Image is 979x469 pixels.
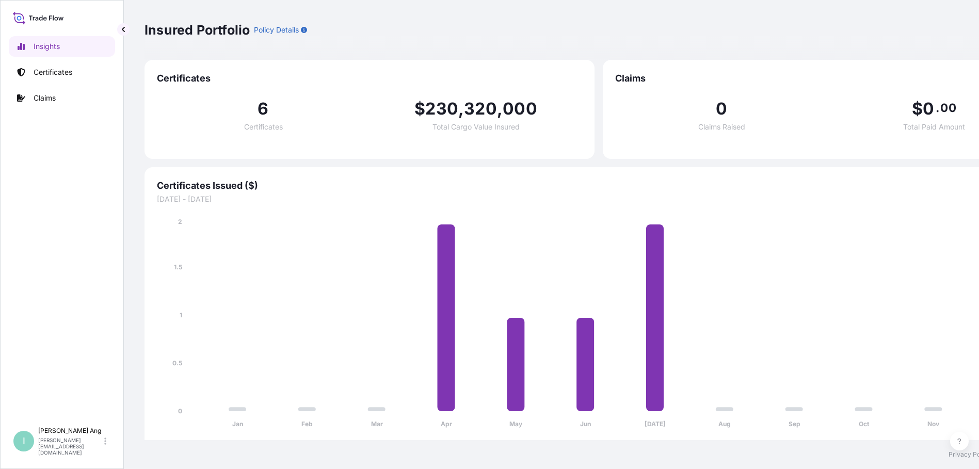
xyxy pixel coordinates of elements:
[9,36,115,57] a: Insights
[9,62,115,83] a: Certificates
[716,101,727,117] span: 0
[178,218,182,225] tspan: 2
[38,437,102,456] p: [PERSON_NAME][EMAIL_ADDRESS][DOMAIN_NAME]
[503,101,537,117] span: 000
[23,436,25,446] span: I
[425,101,458,117] span: 230
[414,101,425,117] span: $
[859,420,870,428] tspan: Oct
[458,101,464,117] span: ,
[232,420,243,428] tspan: Jan
[178,407,182,415] tspan: 0
[645,420,666,428] tspan: [DATE]
[912,101,923,117] span: $
[432,123,520,131] span: Total Cargo Value Insured
[258,101,268,117] span: 6
[903,123,965,131] span: Total Paid Amount
[718,420,731,428] tspan: Aug
[441,420,452,428] tspan: Apr
[698,123,745,131] span: Claims Raised
[34,93,56,103] p: Claims
[157,72,582,85] span: Certificates
[940,104,956,112] span: 00
[927,420,940,428] tspan: Nov
[580,420,591,428] tspan: Jun
[34,41,60,52] p: Insights
[9,88,115,108] a: Claims
[244,123,283,131] span: Certificates
[145,22,250,38] p: Insured Portfolio
[34,67,72,77] p: Certificates
[936,104,939,112] span: .
[254,25,299,35] p: Policy Details
[172,359,182,367] tspan: 0.5
[497,101,503,117] span: ,
[38,427,102,435] p: [PERSON_NAME] Ang
[180,311,182,319] tspan: 1
[464,101,497,117] span: 320
[371,420,383,428] tspan: Mar
[509,420,523,428] tspan: May
[789,420,800,428] tspan: Sep
[174,263,182,271] tspan: 1.5
[923,101,934,117] span: 0
[301,420,313,428] tspan: Feb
